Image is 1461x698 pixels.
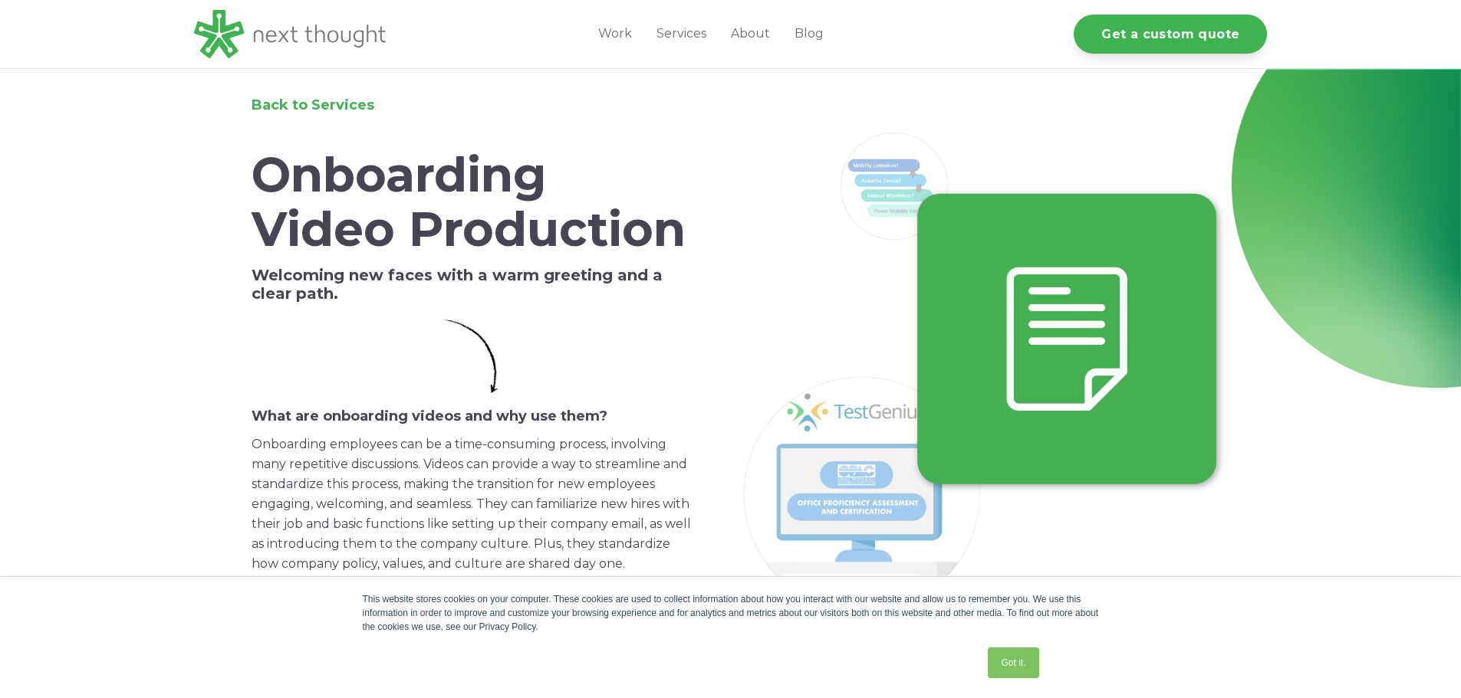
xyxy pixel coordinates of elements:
[252,408,691,425] h6: What are onboarding videos and why use them?
[363,592,1099,634] div: This website stores cookies on your computer. These cookies are used to collect information about...
[252,97,374,113] a: Back to Services
[988,647,1038,678] a: Got it.
[444,320,498,393] img: Simple Arrow
[743,132,1229,613] img: Onboarding_design
[252,148,691,257] h1: Onboarding Video Production
[252,266,691,303] h5: Welcoming new faces with a warm greeting and a clear path.
[1074,15,1267,54] a: Get a custom quote
[194,10,386,58] img: LG - NextThought Logo
[252,434,691,574] p: Onboarding employees can be a time-consuming process, involving many repetitive discussions. Vide...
